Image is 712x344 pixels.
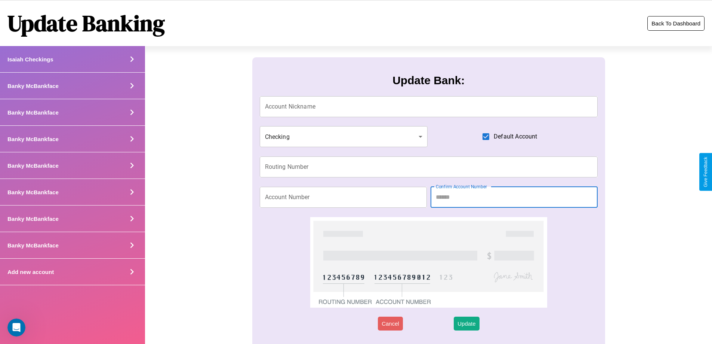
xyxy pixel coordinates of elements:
button: Back To Dashboard [647,16,705,31]
img: check [310,217,547,308]
h4: Banky McBankface [7,83,59,89]
h4: Add new account [7,269,54,275]
button: Cancel [378,317,403,331]
h4: Banky McBankface [7,216,59,222]
div: Checking [260,126,428,147]
iframe: Intercom live chat [7,319,25,337]
h3: Update Bank: [392,74,465,87]
label: Confirm Account Number [436,183,487,190]
span: Default Account [494,132,537,141]
h4: Banky McBankface [7,136,59,142]
h4: Banky McBankface [7,162,59,169]
h4: Banky McBankface [7,242,59,249]
h1: Update Banking [7,8,165,39]
div: Give Feedback [703,157,708,187]
h4: Banky McBankface [7,189,59,195]
h4: Isaiah Checkings [7,56,53,63]
button: Update [454,317,479,331]
h4: Banky McBankface [7,109,59,116]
